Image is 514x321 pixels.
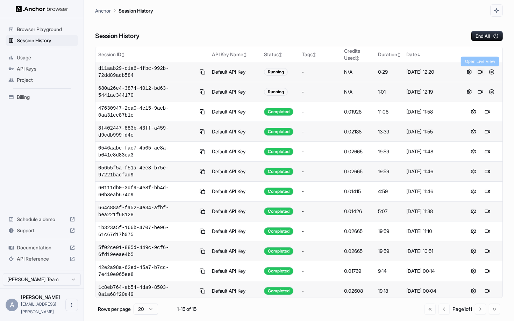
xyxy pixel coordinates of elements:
[6,299,18,311] div: A
[17,255,67,262] span: API Reference
[264,207,293,215] div: Completed
[264,267,293,275] div: Completed
[264,51,297,58] div: Status
[302,208,338,215] div: -
[452,306,472,313] div: Page 1 of 1
[98,264,196,278] span: 42e2a98a-62ed-45a7-b7cc-7e410e065ee8
[406,88,455,95] div: [DATE] 12:19
[344,168,372,175] div: 0.02665
[417,52,421,57] span: ↓
[209,162,261,182] td: Default API Key
[169,306,204,313] div: 1-15 of 15
[209,241,261,261] td: Default API Key
[6,242,78,253] div: Documentation
[209,122,261,142] td: Default API Key
[344,208,372,215] div: 0.01426
[21,294,60,300] span: Aman Varyani
[344,88,372,95] div: N/A
[344,287,372,294] div: 0.02608
[98,105,196,119] span: 47630947-2ea0-4e15-9aeb-0aa31ee87b1e
[16,6,68,12] img: Anchor Logo
[264,128,293,136] div: Completed
[378,168,401,175] div: 19:59
[17,94,75,101] span: Billing
[95,31,140,41] h6: Session History
[302,128,338,135] div: -
[17,227,67,234] span: Support
[17,54,75,61] span: Usage
[406,268,455,275] div: [DATE] 00:14
[406,248,455,255] div: [DATE] 10:51
[98,165,196,178] span: 05655f5a-f51a-4ee8-b75e-97221bacfad9
[17,216,67,223] span: Schedule a demo
[17,244,67,251] span: Documentation
[378,68,401,75] div: 0:29
[378,228,401,235] div: 19:59
[302,51,338,58] div: Tags
[406,128,455,135] div: [DATE] 11:55
[98,306,131,313] p: Rows per page
[209,82,261,102] td: Default API Key
[209,261,261,281] td: Default API Key
[6,52,78,63] div: Usage
[344,108,372,115] div: 0.01928
[212,51,258,58] div: API Key Name
[378,208,401,215] div: 5:07
[98,184,196,198] span: 60111db0-3df9-4e8f-bb4d-60b3eab674c9
[378,88,401,95] div: 1:01
[6,92,78,103] div: Billing
[378,148,401,155] div: 19:59
[302,188,338,195] div: -
[6,74,78,86] div: Project
[98,65,196,79] span: d11aab29-c1a6-4fbc-992b-72dd89adb584
[98,85,196,99] span: 680a26e4-3874-4012-bd63-5441ae344170
[378,248,401,255] div: 19:59
[461,57,499,66] div: Open Live View
[378,128,401,135] div: 13:39
[264,287,293,295] div: Completed
[344,148,372,155] div: 0.02665
[344,48,372,61] div: Credits Used
[209,142,261,162] td: Default API Key
[209,281,261,301] td: Default API Key
[98,51,206,58] div: Session ID
[378,108,401,115] div: 11:08
[209,62,261,82] td: Default API Key
[17,26,75,33] span: Browser Playground
[406,287,455,294] div: [DATE] 00:04
[397,52,401,57] span: ↕
[6,214,78,225] div: Schedule a demo
[264,188,293,195] div: Completed
[302,168,338,175] div: -
[344,68,372,75] div: N/A
[98,145,196,159] span: 0546aabe-fac7-4b05-ae8a-b041e8d83ea3
[344,128,372,135] div: 0.02138
[17,65,75,72] span: API Keys
[6,35,78,46] div: Session History
[6,225,78,236] div: Support
[302,108,338,115] div: -
[302,287,338,294] div: -
[243,52,247,57] span: ↕
[302,148,338,155] div: -
[406,228,455,235] div: [DATE] 11:10
[17,76,75,83] span: Project
[264,88,288,96] div: Running
[6,24,78,35] div: Browser Playground
[406,188,455,195] div: [DATE] 11:46
[6,63,78,74] div: API Keys
[209,221,261,241] td: Default API Key
[302,228,338,235] div: -
[344,268,372,275] div: 0.01769
[6,253,78,264] div: API Reference
[279,52,282,57] span: ↕
[406,108,455,115] div: [DATE] 11:58
[313,52,316,57] span: ↕
[95,7,111,14] p: Anchor
[264,227,293,235] div: Completed
[65,299,78,311] button: Open menu
[98,224,196,238] span: 1b323a5f-166b-4707-be96-61c67d17b075
[21,301,56,314] span: aman@vink.ai
[98,204,196,218] span: 664c88af-fa52-4e34-afbf-bea221f68128
[406,208,455,215] div: [DATE] 11:38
